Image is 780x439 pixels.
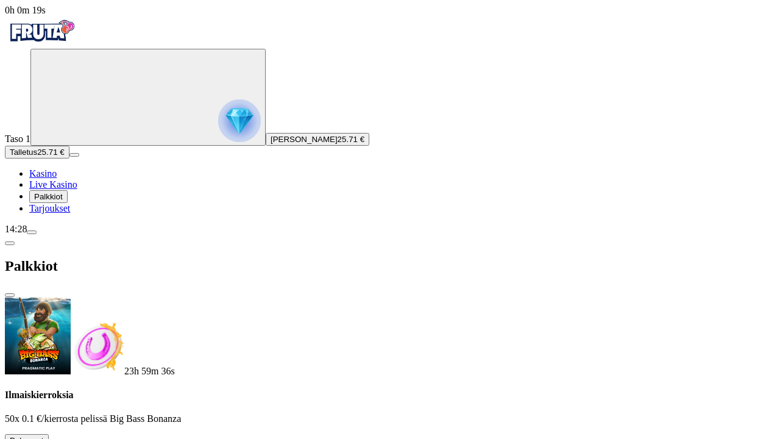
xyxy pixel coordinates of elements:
[29,168,57,179] span: Kasino
[5,241,15,245] button: chevron-left icon
[338,135,364,144] span: 25.71 €
[29,190,68,203] button: reward iconPalkkiot
[5,16,78,46] img: Fruta
[5,224,27,234] span: 14:28
[5,38,78,48] a: Fruta
[124,366,175,376] span: countdown
[37,148,64,157] span: 25.71 €
[271,135,338,144] span: [PERSON_NAME]
[5,293,15,297] button: close
[5,16,775,214] nav: Primary
[5,390,775,401] h4: Ilmaiskierroksia
[29,203,70,213] a: gift-inverted iconTarjoukset
[30,49,266,146] button: reward progress
[34,192,63,201] span: Palkkiot
[29,203,70,213] span: Tarjoukset
[29,179,77,190] a: poker-chip iconLive Kasino
[27,230,37,234] button: menu
[29,168,57,179] a: diamond iconKasino
[10,148,37,157] span: Talletus
[218,99,261,142] img: reward progress
[5,134,30,144] span: Taso 1
[5,146,69,159] button: Talletusplus icon25.71 €
[5,5,46,15] span: user session time
[29,179,77,190] span: Live Kasino
[5,258,775,274] h2: Palkkiot
[71,321,124,374] img: Freespins bonus icon
[69,153,79,157] button: menu
[5,413,775,424] p: 50x 0.1 €/kierrosta pelissä Big Bass Bonanza
[266,133,369,146] button: [PERSON_NAME]25.71 €
[5,298,71,374] img: Big Bass Bonanza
